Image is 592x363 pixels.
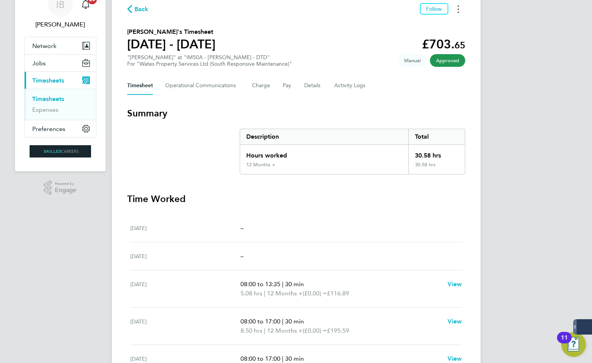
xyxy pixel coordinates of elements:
span: 08:00 to 13:35 [240,280,280,288]
h3: Time Worked [127,193,465,205]
span: | [282,355,284,362]
a: Powered byEngage [44,181,76,195]
span: 12 Months + [267,326,303,335]
button: Charge [252,76,270,95]
span: £195.59 [327,327,349,334]
button: Timesheet [127,76,153,95]
div: Description [240,129,409,144]
span: Timesheets [32,77,64,84]
span: | [282,318,284,325]
span: – [240,252,244,260]
button: Follow [420,3,448,15]
button: Back [127,4,149,14]
div: [DATE] [130,280,241,298]
span: 65 [454,40,465,51]
button: Network [25,37,96,54]
h3: Summary [127,107,465,119]
span: (£0.00) = [303,290,327,297]
span: View [448,280,462,288]
span: Follow [426,5,442,12]
div: 30.58 hrs [408,145,464,162]
a: View [448,280,462,289]
div: "[PERSON_NAME]" at "IM50A - [PERSON_NAME] - DTD" [127,54,292,67]
span: (£0.00) = [303,327,327,334]
span: Network [32,42,56,50]
div: Hours worked [240,145,409,162]
div: Summary [240,129,465,174]
a: Go to home page [24,145,96,157]
span: Jobs [32,60,46,67]
div: For "Wates Property Services Ltd (South Responsive Maintenance)" [127,61,292,67]
span: Isabelle Blackhall [24,20,96,29]
span: This timesheet has been approved. [430,54,465,67]
div: Total [408,129,464,144]
div: 11 [561,338,568,348]
a: Timesheets [32,95,64,103]
span: 30 min [285,355,304,362]
span: 12 Months + [267,289,303,298]
span: Engage [55,187,76,194]
div: [DATE] [130,252,241,261]
h1: [DATE] - [DATE] [127,36,216,52]
span: 08:00 to 17:00 [240,355,280,362]
span: Powered by [55,181,76,187]
a: Expenses [32,106,58,113]
button: Operational Communications [165,76,240,95]
button: Details [304,76,322,95]
img: skilledcareers-logo-retina.png [30,145,91,157]
span: 30 min [285,318,304,325]
div: 12 Months + [246,162,275,168]
h2: [PERSON_NAME]'s Timesheet [127,27,216,36]
span: – [240,224,244,232]
div: 30.58 hrs [408,162,464,174]
button: Timesheets [25,72,96,89]
div: [DATE] [130,317,241,335]
div: Timesheets [25,89,96,120]
span: Back [134,5,149,14]
button: Open Resource Center, 11 new notifications [561,332,586,357]
span: | [264,327,265,334]
span: 5.08 hrs [240,290,262,297]
button: Timesheets Menu [451,3,465,15]
app-decimal: £703. [422,37,465,51]
span: 08:00 to 17:00 [240,318,280,325]
div: [DATE] [130,224,241,233]
span: Preferences [32,125,65,133]
span: This timesheet was manually created. [398,54,427,67]
button: Jobs [25,55,96,71]
span: | [282,280,284,288]
span: | [264,290,265,297]
span: 30 min [285,280,304,288]
span: View [448,355,462,362]
span: 8.50 hrs [240,327,262,334]
span: View [448,318,462,325]
button: Pay [283,76,292,95]
a: View [448,317,462,326]
button: Preferences [25,120,96,137]
span: £116.89 [327,290,349,297]
button: Activity Logs [334,76,366,95]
